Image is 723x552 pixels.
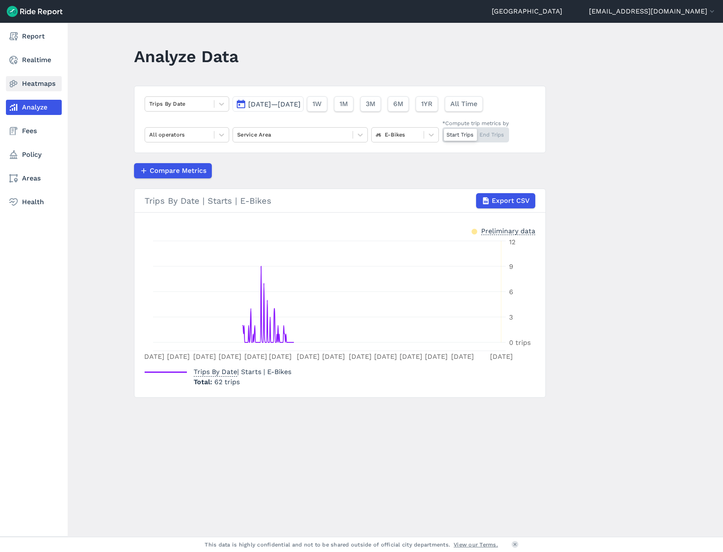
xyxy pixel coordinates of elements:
[490,353,513,361] tspan: [DATE]
[400,353,422,361] tspan: [DATE]
[194,378,214,386] span: Total
[6,194,62,210] a: Health
[334,96,353,112] button: 1M
[416,96,438,112] button: 1YR
[134,45,238,68] h1: Analyze Data
[322,353,345,361] tspan: [DATE]
[214,378,240,386] span: 62 trips
[142,353,164,361] tspan: [DATE]
[297,353,320,361] tspan: [DATE]
[6,100,62,115] a: Analyze
[349,353,372,361] tspan: [DATE]
[307,96,327,112] button: 1W
[194,368,291,376] span: | Starts | E-Bikes
[134,163,212,178] button: Compare Metrics
[476,193,535,208] button: Export CSV
[340,99,348,109] span: 1M
[492,6,562,16] a: [GEOGRAPHIC_DATA]
[393,99,403,109] span: 6M
[6,147,62,162] a: Policy
[442,119,509,127] div: *Compute trip metrics by
[6,29,62,44] a: Report
[167,353,190,361] tspan: [DATE]
[7,6,63,17] img: Ride Report
[454,541,498,549] a: View our Terms.
[421,99,433,109] span: 1YR
[6,76,62,91] a: Heatmaps
[366,99,375,109] span: 3M
[481,226,535,235] div: Preliminary data
[492,196,530,206] span: Export CSV
[233,96,304,112] button: [DATE]—[DATE]
[145,193,535,208] div: Trips By Date | Starts | E-Bikes
[445,96,483,112] button: All Time
[509,313,513,321] tspan: 3
[360,96,381,112] button: 3M
[509,288,513,296] tspan: 6
[194,365,237,377] span: Trips By Date
[6,52,62,68] a: Realtime
[312,99,322,109] span: 1W
[388,96,409,112] button: 6M
[509,339,531,347] tspan: 0 trips
[248,100,301,108] span: [DATE]—[DATE]
[589,6,716,16] button: [EMAIL_ADDRESS][DOMAIN_NAME]
[244,353,267,361] tspan: [DATE]
[509,238,515,246] tspan: 12
[450,99,477,109] span: All Time
[219,353,241,361] tspan: [DATE]
[509,262,513,271] tspan: 9
[150,166,206,176] span: Compare Metrics
[6,123,62,139] a: Fees
[425,353,448,361] tspan: [DATE]
[451,353,474,361] tspan: [DATE]
[269,353,292,361] tspan: [DATE]
[193,353,216,361] tspan: [DATE]
[6,171,62,186] a: Areas
[374,353,397,361] tspan: [DATE]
